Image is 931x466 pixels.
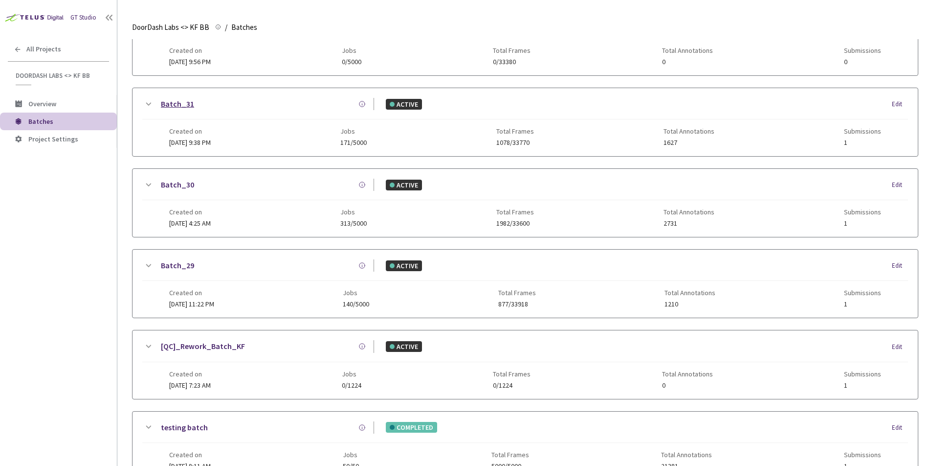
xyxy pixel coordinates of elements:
[133,330,918,398] div: [QC]_Rework_Batch_KFACTIVEEditCreated on[DATE] 7:23 AMJobs0/1224Total Frames0/1224Total Annotatio...
[169,370,211,378] span: Created on
[491,451,529,459] span: Total Frames
[844,208,881,216] span: Submissions
[386,180,422,190] div: ACTIVE
[664,208,714,216] span: Total Annotations
[343,451,359,459] span: Jobs
[496,220,534,227] span: 1982/33600
[498,301,536,308] span: 877/33918
[844,382,881,389] span: 1
[28,117,53,126] span: Batches
[662,370,713,378] span: Total Annotations
[662,382,713,389] span: 0
[169,300,214,308] span: [DATE] 11:22 PM
[343,301,369,308] span: 140/5000
[343,289,369,297] span: Jobs
[662,58,713,66] span: 0
[844,301,881,308] span: 1
[892,99,908,109] div: Edit
[342,47,361,54] span: Jobs
[664,220,714,227] span: 2731
[662,47,713,54] span: Total Annotations
[342,58,361,66] span: 0/5000
[169,381,211,390] span: [DATE] 7:23 AM
[133,250,918,318] div: Batch_29ACTIVEEditCreated on[DATE] 11:22 PMJobs140/5000Total Frames877/33918Total Annotations1210...
[844,370,881,378] span: Submissions
[664,127,714,135] span: Total Annotations
[28,99,56,108] span: Overview
[844,220,881,227] span: 1
[169,219,211,228] span: [DATE] 4:25 AM
[496,208,534,216] span: Total Frames
[386,260,422,271] div: ACTIVE
[133,88,918,156] div: Batch_31ACTIVEEditCreated on[DATE] 9:38 PMJobs171/5000Total Frames1078/33770Total Annotations1627...
[231,22,257,33] span: Batches
[844,139,881,146] span: 1
[844,47,881,54] span: Submissions
[340,127,367,135] span: Jobs
[132,22,209,33] span: DoorDash Labs <> KF BB
[161,421,208,434] a: testing batch
[169,451,211,459] span: Created on
[892,342,908,352] div: Edit
[844,127,881,135] span: Submissions
[133,169,918,237] div: Batch_30ACTIVEEditCreated on[DATE] 4:25 AMJobs313/5000Total Frames1982/33600Total Annotations2731...
[26,45,61,53] span: All Projects
[493,382,531,389] span: 0/1224
[664,139,714,146] span: 1627
[169,208,211,216] span: Created on
[844,58,881,66] span: 0
[342,382,361,389] span: 0/1224
[844,451,881,459] span: Submissions
[16,71,103,80] span: DoorDash Labs <> KF BB
[496,139,534,146] span: 1078/33770
[161,98,194,110] a: Batch_31
[665,289,715,297] span: Total Annotations
[169,57,211,66] span: [DATE] 9:56 PM
[496,127,534,135] span: Total Frames
[169,127,211,135] span: Created on
[28,135,78,143] span: Project Settings
[892,180,908,190] div: Edit
[493,58,531,66] span: 0/33380
[665,301,715,308] span: 1210
[161,179,194,191] a: Batch_30
[161,340,245,352] a: [QC]_Rework_Batch_KF
[70,13,96,23] div: GT Studio
[493,47,531,54] span: Total Frames
[225,22,227,33] li: /
[342,370,361,378] span: Jobs
[892,261,908,271] div: Edit
[498,289,536,297] span: Total Frames
[340,208,367,216] span: Jobs
[892,423,908,433] div: Edit
[169,138,211,147] span: [DATE] 9:38 PM
[386,341,422,352] div: ACTIVE
[161,259,194,272] a: Batch_29
[386,99,422,110] div: ACTIVE
[133,7,918,75] div: Batch_32ACTIVEEditCreated on[DATE] 9:56 PMJobs0/5000Total Frames0/33380Total Annotations0Submissi...
[340,139,367,146] span: 171/5000
[844,289,881,297] span: Submissions
[386,422,437,433] div: COMPLETED
[169,289,214,297] span: Created on
[169,47,211,54] span: Created on
[340,220,367,227] span: 313/5000
[661,451,712,459] span: Total Annotations
[493,370,531,378] span: Total Frames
